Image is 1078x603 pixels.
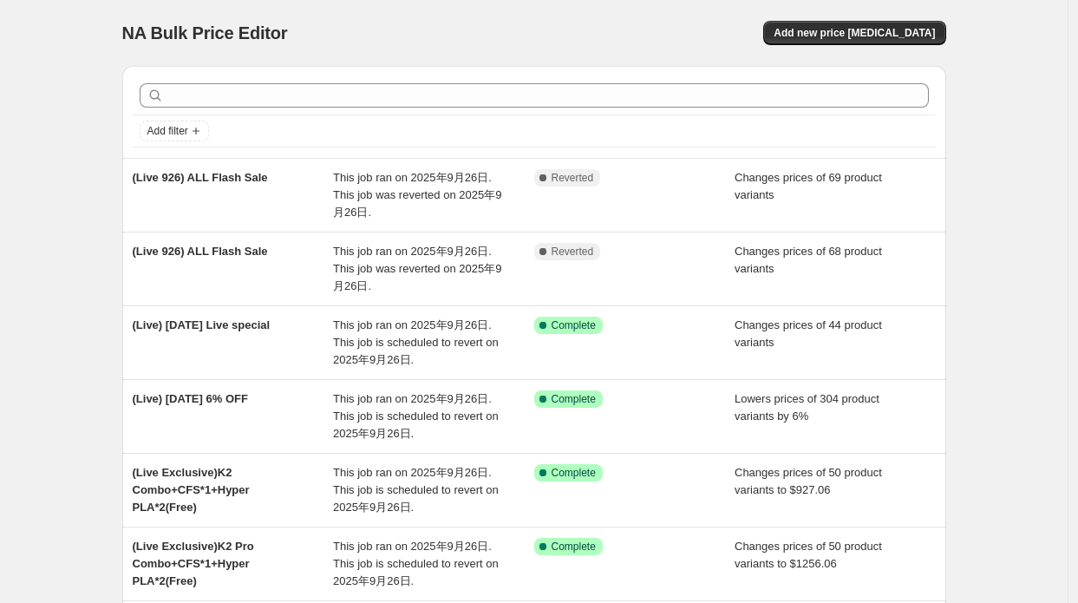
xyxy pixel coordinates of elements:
span: Changes prices of 50 product variants to $927.06 [735,466,882,496]
span: This job ran on 2025年9月26日. This job is scheduled to revert on 2025年9月26日. [333,466,499,514]
span: Lowers prices of 304 product variants by 6% [735,392,879,423]
span: (Live) [DATE] 6% OFF [133,392,248,405]
span: (Live) [DATE] Live special [133,318,271,331]
span: This job ran on 2025年9月26日. This job was reverted on 2025年9月26日. [333,245,501,292]
span: This job ran on 2025年9月26日. This job was reverted on 2025年9月26日. [333,171,501,219]
span: Changes prices of 68 product variants [735,245,882,275]
span: Changes prices of 69 product variants [735,171,882,201]
span: This job ran on 2025年9月26日. This job is scheduled to revert on 2025年9月26日. [333,392,499,440]
span: Complete [552,318,596,332]
span: (Live Exclusive)K2 Pro Combo+CFS*1+Hyper PLA*2(Free) [133,540,254,587]
button: Add new price [MEDICAL_DATA] [763,21,945,45]
span: (Live 926) ALL Flash Sale [133,245,268,258]
span: Add filter [147,124,188,138]
span: Changes prices of 50 product variants to $1256.06 [735,540,882,570]
span: Reverted [552,245,594,259]
span: Complete [552,466,596,480]
span: Complete [552,540,596,554]
button: Add filter [140,121,209,141]
span: This job ran on 2025年9月26日. This job is scheduled to revert on 2025年9月26日. [333,540,499,587]
span: This job ran on 2025年9月26日. This job is scheduled to revert on 2025年9月26日. [333,318,499,366]
span: Add new price [MEDICAL_DATA] [774,26,935,40]
span: (Live Exclusive)K2 Combo+CFS*1+Hyper PLA*2(Free) [133,466,250,514]
span: Complete [552,392,596,406]
span: (Live 926) ALL Flash Sale [133,171,268,184]
span: NA Bulk Price Editor [122,23,288,43]
span: Reverted [552,171,594,185]
span: Changes prices of 44 product variants [735,318,882,349]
